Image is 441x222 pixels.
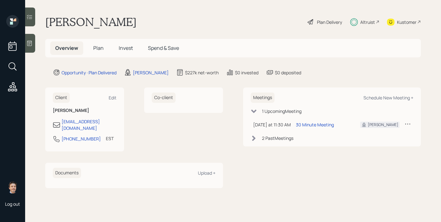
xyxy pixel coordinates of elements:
div: Log out [5,201,20,207]
div: $0 invested [235,69,259,76]
img: robby-grisanti-headshot.png [6,181,19,193]
div: Upload + [198,170,215,176]
span: Overview [55,45,78,51]
span: Plan [93,45,104,51]
div: 1 Upcoming Meeting [262,108,302,114]
div: EST [106,135,114,142]
div: [PERSON_NAME] [368,122,398,128]
div: Altruist [360,19,375,25]
h1: [PERSON_NAME] [45,15,137,29]
h6: [PERSON_NAME] [53,108,117,113]
div: $227k net-worth [185,69,219,76]
div: Schedule New Meeting + [363,95,413,101]
div: Opportunity · Plan Delivered [62,69,117,76]
div: [EMAIL_ADDRESS][DOMAIN_NAME] [62,118,117,131]
h6: Co-client [152,92,176,103]
div: 30 Minute Meeting [296,121,334,128]
span: Spend & Save [148,45,179,51]
div: Plan Delivery [317,19,342,25]
span: Invest [119,45,133,51]
h6: Meetings [251,92,275,103]
div: [PHONE_NUMBER] [62,135,101,142]
div: [DATE] at 11:30 AM [253,121,291,128]
h6: Documents [53,168,81,178]
h6: Client [53,92,70,103]
div: Kustomer [397,19,416,25]
div: Edit [109,95,117,101]
div: $0 deposited [275,69,301,76]
div: 2 Past Meeting s [262,135,293,141]
div: [PERSON_NAME] [133,69,169,76]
